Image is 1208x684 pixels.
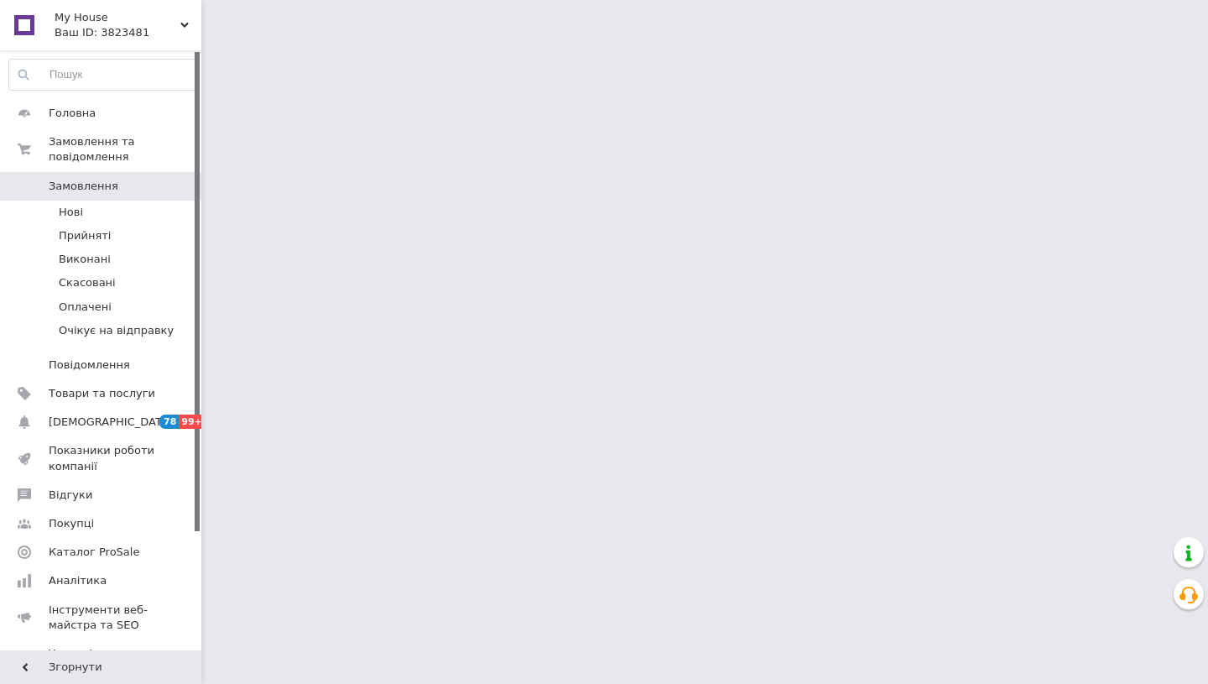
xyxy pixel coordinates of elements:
[55,10,180,25] span: My House
[49,573,107,588] span: Аналітика
[59,323,174,338] span: Очікує на відправку
[49,516,94,531] span: Покупці
[49,134,201,164] span: Замовлення та повідомлення
[59,228,111,243] span: Прийняті
[49,415,173,430] span: [DEMOGRAPHIC_DATA]
[49,545,139,560] span: Каталог ProSale
[49,106,96,121] span: Головна
[59,300,112,315] span: Оплачені
[59,205,83,220] span: Нові
[49,488,92,503] span: Відгуки
[49,443,155,473] span: Показники роботи компанії
[59,252,111,267] span: Виконані
[55,25,201,40] div: Ваш ID: 3823481
[179,415,206,429] span: 99+
[49,646,155,676] span: Управління сайтом
[49,603,155,633] span: Інструменти веб-майстра та SEO
[49,179,118,194] span: Замовлення
[59,275,116,290] span: Скасовані
[49,386,155,401] span: Товари та послуги
[159,415,179,429] span: 78
[9,60,197,90] input: Пошук
[49,358,130,373] span: Повідомлення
